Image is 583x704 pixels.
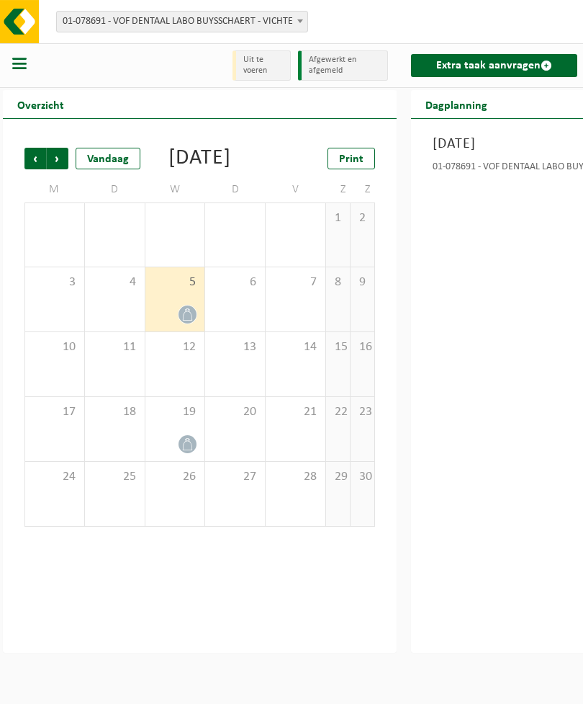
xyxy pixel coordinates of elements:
span: 3 [32,275,77,290]
td: D [205,177,266,202]
span: 15 [333,339,343,355]
li: Uit te voeren [232,50,291,81]
span: 21 [273,404,318,420]
span: 20 [212,404,258,420]
span: 4 [92,275,137,290]
span: Print [339,153,363,165]
span: 26 [153,469,198,485]
td: M [24,177,85,202]
span: 24 [32,469,77,485]
span: 5 [153,275,198,290]
div: Vandaag [76,148,140,169]
span: 1 [333,210,343,226]
span: 9 [358,275,367,290]
span: 30 [358,469,367,485]
span: 12 [153,339,198,355]
span: 28 [273,469,318,485]
span: 10 [32,339,77,355]
span: 6 [212,275,258,290]
span: 16 [358,339,367,355]
span: 01-078691 - VOF DENTAAL LABO BUYSSCHAERT - VICHTE [56,11,308,32]
td: D [85,177,145,202]
span: 27 [212,469,258,485]
div: [DATE] [168,148,231,169]
td: Z [326,177,351,202]
span: Vorige [24,148,46,169]
span: 17 [32,404,77,420]
span: 11 [92,339,137,355]
span: 01-078691 - VOF DENTAAL LABO BUYSSCHAERT - VICHTE [57,12,307,32]
span: 13 [212,339,258,355]
span: 25 [92,469,137,485]
td: W [145,177,206,202]
span: 14 [273,339,318,355]
span: 18 [92,404,137,420]
span: Volgende [47,148,68,169]
h2: Overzicht [3,90,78,118]
span: 22 [333,404,343,420]
span: 7 [273,275,318,290]
a: Print [327,148,375,169]
td: Z [351,177,375,202]
span: 19 [153,404,198,420]
li: Afgewerkt en afgemeld [298,50,388,81]
td: V [266,177,326,202]
span: 8 [333,275,343,290]
a: Extra taak aanvragen [411,54,577,77]
span: 23 [358,404,367,420]
span: 29 [333,469,343,485]
h2: Dagplanning [411,90,502,118]
span: 2 [358,210,367,226]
